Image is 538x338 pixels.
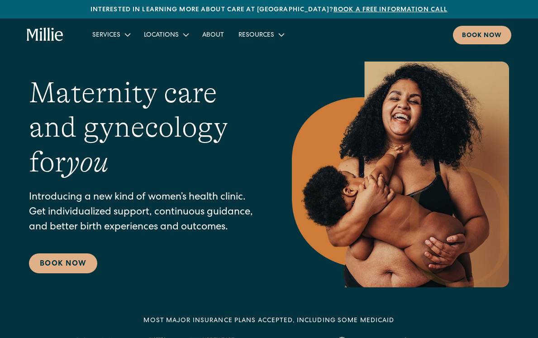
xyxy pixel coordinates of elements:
a: Book a free information call [333,7,448,13]
div: Book now [462,31,502,41]
div: Services [85,27,137,42]
a: Book Now [29,253,97,273]
div: Resources [238,31,274,40]
a: About [195,27,231,42]
div: Services [92,31,120,40]
div: Locations [144,31,179,40]
div: MOST MAJOR INSURANCE PLANS ACCEPTED, INCLUDING some MEDICAID [143,316,394,326]
a: home [27,28,63,42]
img: Smiling mother with her baby in arms, celebrating body positivity and the nurturing bond of postp... [292,62,509,287]
h1: Maternity care and gynecology for [29,76,256,180]
a: Book now [453,26,511,44]
em: you [66,146,109,178]
div: Resources [231,27,290,42]
p: Introducing a new kind of women’s health clinic. Get individualized support, continuous guidance,... [29,190,256,235]
div: Locations [137,27,195,42]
